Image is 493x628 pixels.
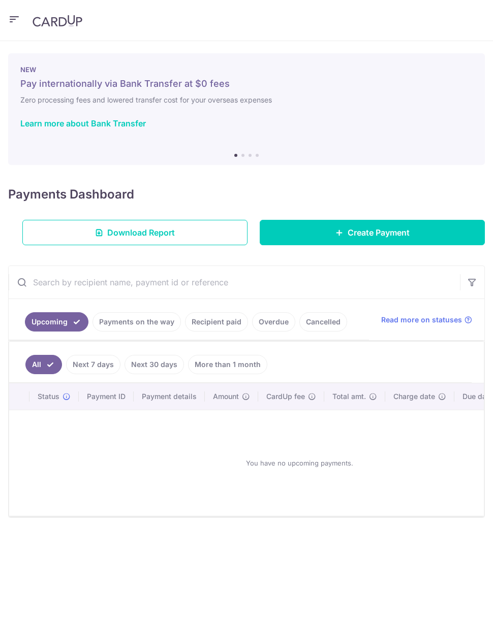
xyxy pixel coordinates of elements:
a: Next 7 days [66,355,120,374]
h5: Pay internationally via Bank Transfer at $0 fees [20,78,473,90]
a: Upcoming [25,312,88,332]
a: Create Payment [260,220,485,245]
a: Cancelled [299,312,347,332]
span: Due date [463,391,493,402]
a: Learn more about Bank Transfer [20,118,146,128]
a: Payments on the way [93,312,181,332]
h4: Payments Dashboard [8,185,134,204]
img: CardUp [33,15,82,27]
span: Charge date [393,391,435,402]
th: Payment details [134,383,205,410]
span: Download Report [107,226,175,239]
th: Payment ID [79,383,134,410]
a: Overdue [252,312,295,332]
h6: Zero processing fees and lowered transfer cost for your overseas expenses [20,94,473,106]
span: CardUp fee [266,391,305,402]
a: All [25,355,62,374]
a: Recipient paid [185,312,248,332]
a: Download Report [22,220,248,245]
a: Next 30 days [125,355,184,374]
iframe: Opens a widget where you can find more information [427,598,483,623]
span: Create Payment [348,226,410,239]
span: Read more on statuses [381,315,462,325]
span: Total amt. [332,391,366,402]
a: Read more on statuses [381,315,472,325]
p: NEW [20,65,473,74]
a: More than 1 month [188,355,267,374]
span: Amount [213,391,239,402]
input: Search by recipient name, payment id or reference [9,266,460,299]
span: Status [38,391,59,402]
